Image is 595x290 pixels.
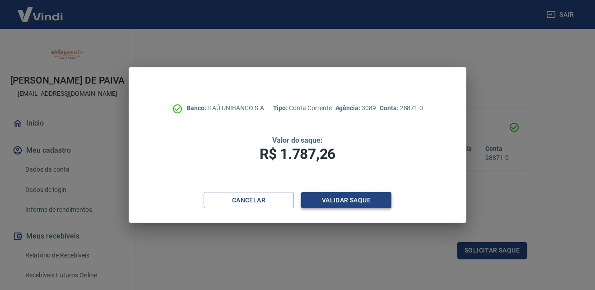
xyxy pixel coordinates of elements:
[272,136,323,145] span: Valor do saque:
[380,104,400,112] span: Conta:
[335,104,362,112] span: Agência:
[186,103,266,113] p: ITAÚ UNIBANCO S.A.
[301,192,391,209] button: Validar saque
[260,145,335,163] span: R$ 1.787,26
[204,192,294,209] button: Cancelar
[273,103,332,113] p: Conta Corrente
[273,104,289,112] span: Tipo:
[186,104,208,112] span: Banco:
[380,103,423,113] p: 28871-0
[335,103,376,113] p: 3089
